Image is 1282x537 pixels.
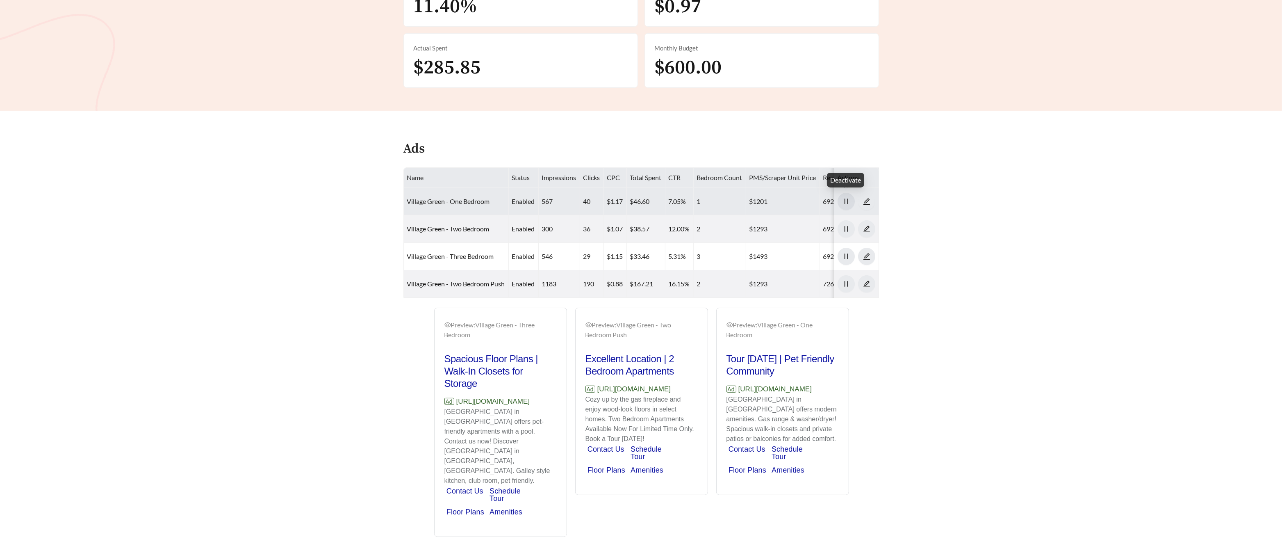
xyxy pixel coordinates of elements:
p: Cozy up by the gas fireplace and enjoy wood-look floors in select homes. Two Bedroom Apartments A... [585,395,698,444]
span: Ad [585,386,595,393]
th: Impressions [539,168,580,188]
span: pause [838,280,854,288]
td: 1 [694,188,746,215]
span: eye [726,322,733,328]
span: edit [858,253,875,260]
td: 36 [580,215,604,243]
p: [URL][DOMAIN_NAME] [726,384,839,395]
td: 29 [580,243,604,270]
th: Clicks [580,168,604,188]
a: Village Green - One Bedroom [407,197,490,205]
button: edit [858,193,875,210]
a: Amenities [772,466,804,474]
td: 16.15% [665,270,694,298]
a: Village Green - Three Bedroom [407,252,494,260]
td: $1.15 [604,243,627,270]
div: Preview: Village Green - One Bedroom [726,320,839,340]
td: 40 [580,188,604,215]
a: Schedule Tour [490,487,521,503]
td: $1201 [746,188,820,215]
a: Contact Us [729,445,765,453]
span: CTR [669,174,681,181]
span: edit [858,280,875,288]
span: eye [585,322,592,328]
span: edit [858,198,875,205]
th: Responsive Ad Id [820,168,876,188]
a: Village Green - Two Bedroom [407,225,490,233]
div: Deactivate [827,173,864,187]
th: Actions [834,168,879,188]
span: Ad [444,398,454,405]
a: Contact Us [446,487,483,495]
div: Actual Spent [414,43,628,53]
p: [GEOGRAPHIC_DATA] in [GEOGRAPHIC_DATA] offers modern amenities. Gas range & washer/dryer! Spaciou... [726,395,839,444]
a: Amenities [631,466,663,474]
td: 300 [539,215,580,243]
h2: Excellent Location | 2 Bedroom Apartments [585,353,698,377]
th: Bedroom Count [694,168,746,188]
td: $1293 [746,215,820,243]
span: CPC [607,174,620,181]
a: Floor Plans [729,466,766,474]
span: Ad [726,386,736,393]
td: $46.60 [627,188,665,215]
div: Preview: Village Green - Three Bedroom [444,320,557,340]
td: 190 [580,270,604,298]
span: $285.85 [414,55,481,80]
td: $1.17 [604,188,627,215]
a: Village Green - Two Bedroom Push [407,280,505,288]
h4: Ads [403,142,425,156]
td: $38.57 [627,215,665,243]
th: Status [509,168,539,188]
td: 567 [539,188,580,215]
button: edit [858,248,875,265]
button: pause [838,275,855,292]
td: $1.07 [604,215,627,243]
button: pause [838,248,855,265]
td: 692204092279 [820,188,876,215]
th: Name [404,168,509,188]
td: 692165805738 [820,215,876,243]
span: pause [838,253,854,260]
td: $1293 [746,270,820,298]
span: eye [444,322,451,328]
span: pause [838,198,854,205]
td: 12.00% [665,215,694,243]
button: edit [858,220,875,238]
td: 692204112202 [820,243,876,270]
td: $33.46 [627,243,665,270]
div: Preview: Village Green - Two Bedroom Push [585,320,698,340]
span: enabled [512,252,535,260]
th: PMS/Scraper Unit Price [746,168,820,188]
button: pause [838,193,855,210]
a: Schedule Tour [772,445,803,461]
button: pause [838,220,855,238]
a: Floor Plans [587,466,625,474]
td: 2 [694,215,746,243]
td: 1183 [539,270,580,298]
a: Amenities [490,508,522,516]
p: [GEOGRAPHIC_DATA] in [GEOGRAPHIC_DATA] offers pet-friendly apartments with a pool. Contact us now... [444,407,557,486]
h2: Tour [DATE] | Pet Friendly Community [726,353,839,377]
p: [URL][DOMAIN_NAME] [444,396,557,407]
a: Schedule Tour [631,445,662,461]
a: edit [858,225,875,233]
div: Monthly Budget [655,43,869,53]
button: edit [858,275,875,292]
a: Floor Plans [446,508,484,516]
td: 2 [694,270,746,298]
span: enabled [512,197,535,205]
td: 726630659720 [820,270,876,298]
td: $1493 [746,243,820,270]
td: 546 [539,243,580,270]
span: edit [858,225,875,233]
p: [URL][DOMAIN_NAME] [585,384,698,395]
span: enabled [512,225,535,233]
td: 7.05% [665,188,694,215]
h2: Spacious Floor Plans | Walk-In Closets for Storage [444,353,557,390]
td: 5.31% [665,243,694,270]
a: Contact Us [587,445,624,453]
td: $0.88 [604,270,627,298]
a: edit [858,252,875,260]
span: $600.00 [655,55,722,80]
